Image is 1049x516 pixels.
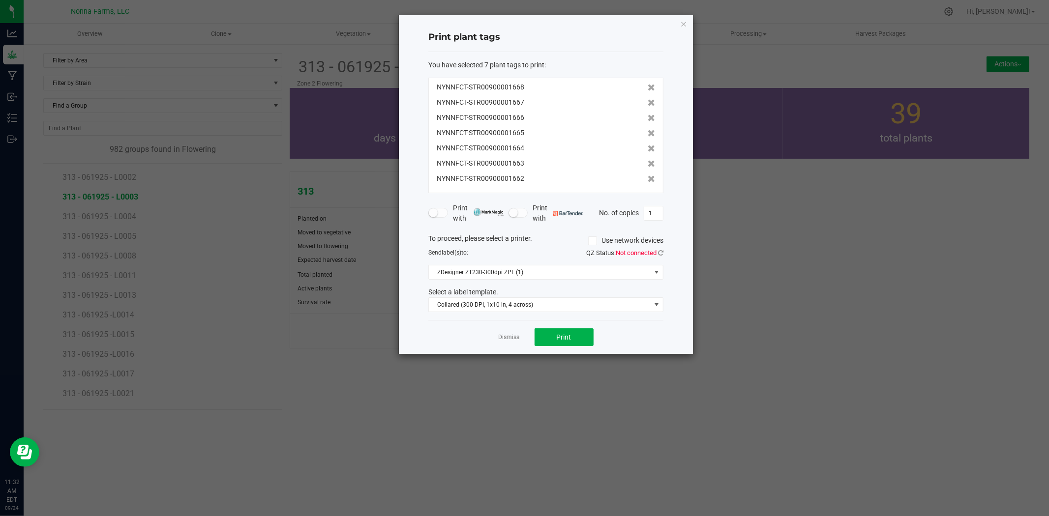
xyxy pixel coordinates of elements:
[421,233,671,248] div: To proceed, please select a printer.
[428,61,544,69] span: You have selected 7 plant tags to print
[10,437,39,467] iframe: Resource center
[437,97,524,108] span: NYNNFCT-STR00900001667
[616,249,657,257] span: Not connected
[474,208,504,216] img: mark_magic_cybra.png
[499,333,520,342] a: Dismiss
[437,128,524,138] span: NYNNFCT-STR00900001665
[437,82,524,92] span: NYNNFCT-STR00900001668
[588,235,663,246] label: Use network devices
[437,173,524,184] span: NYNNFCT-STR00900001662
[453,203,504,224] span: Print with
[428,60,663,70] div: :
[599,208,639,216] span: No. of copies
[437,158,524,169] span: NYNNFCT-STR00900001663
[535,328,594,346] button: Print
[586,249,663,257] span: QZ Status:
[428,249,468,256] span: Send to:
[553,211,583,216] img: bartender.png
[421,287,671,297] div: Select a label template.
[533,203,583,224] span: Print with
[429,298,651,312] span: Collared (300 DPI, 1x10 in, 4 across)
[557,333,571,341] span: Print
[437,113,524,123] span: NYNNFCT-STR00900001666
[437,143,524,153] span: NYNNFCT-STR00900001664
[429,265,651,279] span: ZDesigner ZT230-300dpi ZPL (1)
[442,249,461,256] span: label(s)
[428,31,663,44] h4: Print plant tags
